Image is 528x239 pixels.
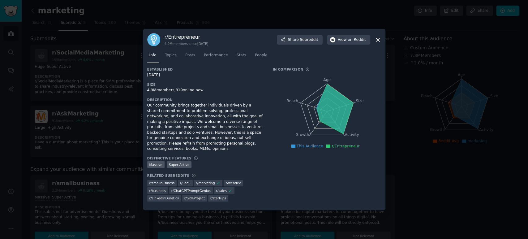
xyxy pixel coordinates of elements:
[297,144,323,148] span: This Audience
[163,50,179,63] a: Topics
[167,161,192,168] div: Super Active
[149,196,179,200] span: r/ LinkedInLunatics
[147,156,191,160] h3: Distinctive Features
[216,189,227,193] span: r/ sales
[237,53,246,58] span: Stats
[147,67,264,72] h3: Established
[147,173,189,178] h3: Related Subreddits
[288,37,318,43] span: Share
[323,78,331,82] tspan: Age
[273,67,303,72] h3: In Comparison
[147,82,264,87] h3: Size
[183,50,197,63] a: Posts
[165,34,208,40] h3: r/ Entrepreneur
[147,33,160,46] img: Entrepreneur
[234,50,248,63] a: Stats
[356,99,363,103] tspan: Size
[147,88,264,93] div: 4.9M members, 819 online now
[253,50,270,63] a: People
[147,103,264,152] div: Our community brings together individuals driven by a shared commitment to problem-solving, profe...
[204,53,228,58] span: Performance
[185,53,195,58] span: Posts
[147,50,159,63] a: Info
[171,189,211,193] span: r/ ChatGPTPromptGenius
[277,35,322,45] button: ShareSubreddit
[300,37,318,43] span: Subreddit
[149,189,166,193] span: r/ business
[165,41,208,46] div: 4.9M members since [DATE]
[295,133,309,137] tspan: Growth
[180,181,191,185] span: r/ SaaS
[147,98,264,102] h3: Description
[210,196,226,200] span: r/ startups
[286,99,298,103] tspan: Reach
[327,35,370,45] button: Viewon Reddit
[147,161,165,168] div: Massive
[184,196,205,200] span: r/ SideProject
[149,53,157,58] span: Info
[332,144,359,148] span: r/Entrepreneur
[255,53,268,58] span: People
[165,53,177,58] span: Topics
[149,181,175,185] span: r/ smallbusiness
[345,133,359,137] tspan: Activity
[348,37,366,43] span: on Reddit
[196,181,215,185] span: r/ marketing
[226,181,241,185] span: r/ webdev
[147,72,264,78] div: [DATE]
[202,50,230,63] a: Performance
[338,37,366,43] span: View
